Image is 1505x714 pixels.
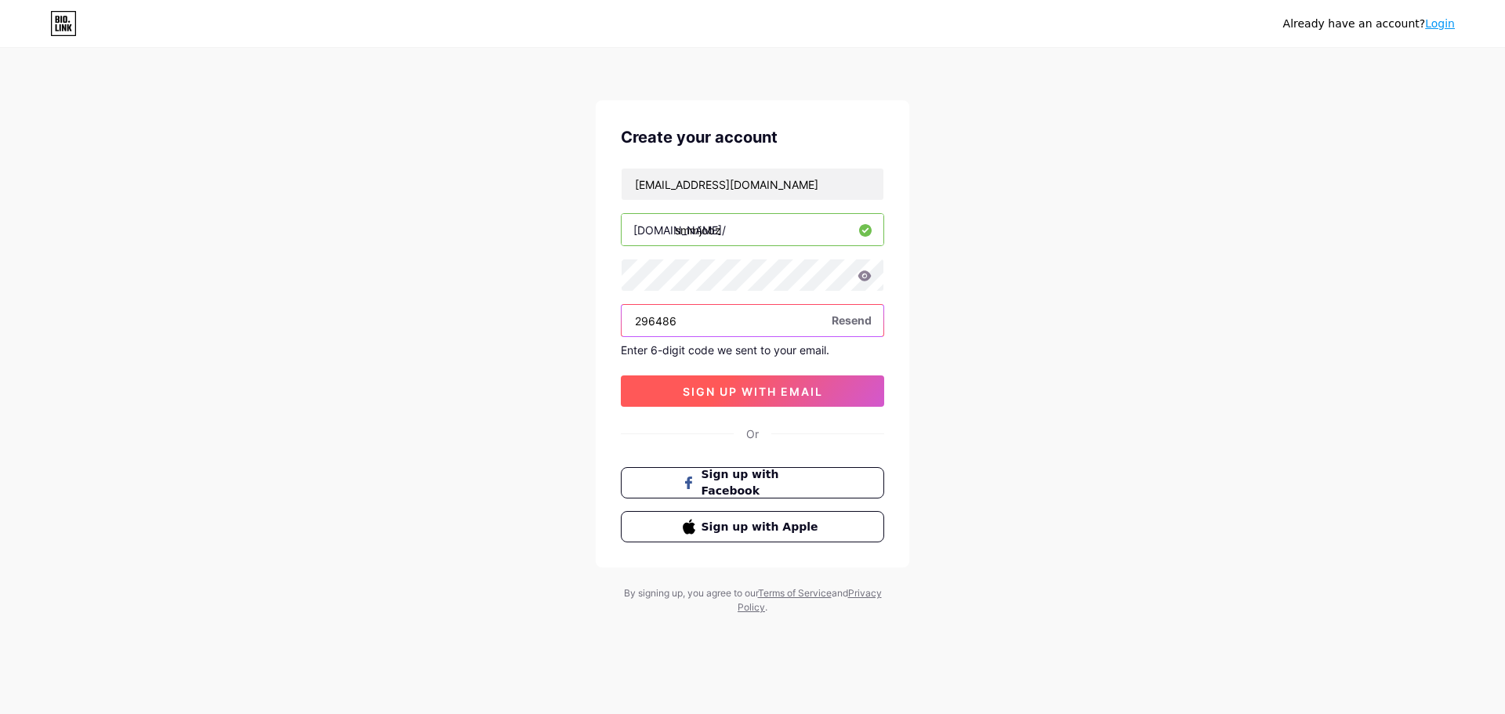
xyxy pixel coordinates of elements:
[633,222,726,238] div: [DOMAIN_NAME]/
[683,385,823,398] span: sign up with email
[621,343,884,357] div: Enter 6-digit code we sent to your email.
[622,214,883,245] input: username
[621,125,884,149] div: Create your account
[702,466,823,499] span: Sign up with Facebook
[1425,17,1455,30] a: Login
[832,312,872,328] span: Resend
[1283,16,1455,32] div: Already have an account?
[621,511,884,542] button: Sign up with Apple
[619,586,886,614] div: By signing up, you agree to our and .
[758,587,832,599] a: Terms of Service
[622,305,883,336] input: Paste login code
[702,519,823,535] span: Sign up with Apple
[746,426,759,442] div: Or
[622,169,883,200] input: Email
[621,375,884,407] button: sign up with email
[621,467,884,498] button: Sign up with Facebook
